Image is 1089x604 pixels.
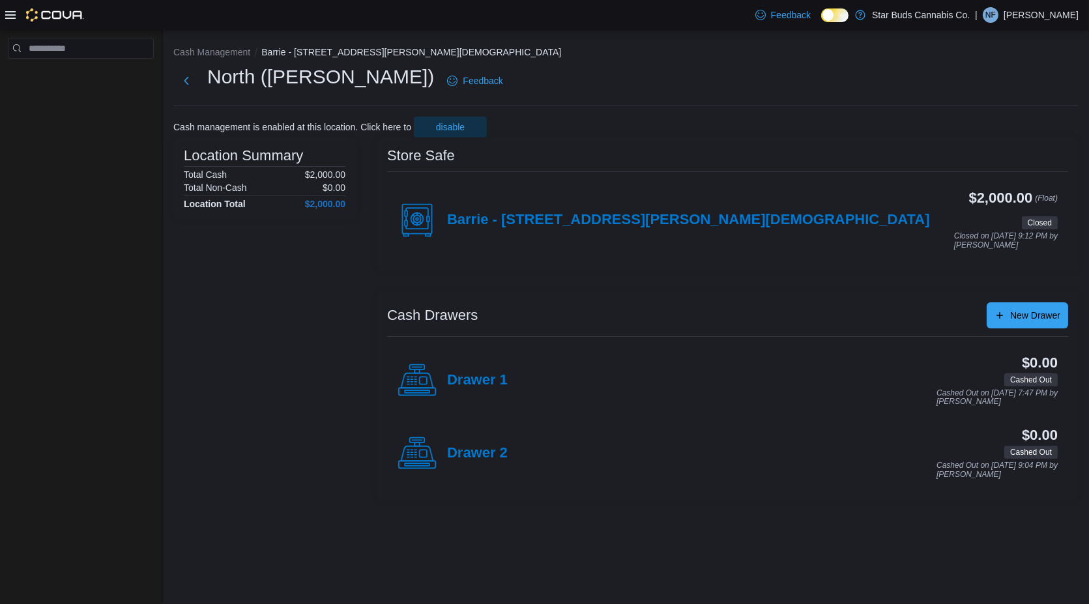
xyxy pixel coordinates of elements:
p: (Float) [1035,190,1058,214]
span: Feedback [463,74,502,87]
h3: $0.00 [1022,355,1058,371]
h4: Drawer 2 [447,445,508,462]
span: Cashed Out [1010,374,1052,386]
h3: Store Safe [387,148,455,164]
h6: Total Cash [184,169,227,180]
img: Cova [26,8,84,22]
p: | [975,7,978,23]
span: disable [436,121,465,134]
span: Cashed Out [1004,446,1058,459]
p: Star Buds Cannabis Co. [872,7,970,23]
a: Feedback [442,68,508,94]
p: $0.00 [323,182,345,193]
span: Dark Mode [821,22,822,23]
p: Cashed Out on [DATE] 9:04 PM by [PERSON_NAME] [937,461,1058,479]
h4: Drawer 1 [447,372,508,389]
h4: Location Total [184,199,246,209]
span: Cashed Out [1010,446,1052,458]
h3: Cash Drawers [387,308,478,323]
p: Cash management is enabled at this location. Click here to [173,122,411,132]
h4: Barrie - [STREET_ADDRESS][PERSON_NAME][DEMOGRAPHIC_DATA] [447,212,930,229]
span: Closed [1028,217,1052,229]
p: [PERSON_NAME] [1004,7,1079,23]
h1: North ([PERSON_NAME]) [207,64,434,90]
h4: $2,000.00 [305,199,345,209]
span: NF [985,7,996,23]
button: Cash Management [173,47,250,57]
nav: Complex example [8,61,154,93]
h3: $0.00 [1022,427,1058,443]
span: New Drawer [1010,309,1060,322]
h6: Total Non-Cash [184,182,247,193]
button: New Drawer [987,302,1068,328]
p: Cashed Out on [DATE] 7:47 PM by [PERSON_NAME] [937,389,1058,407]
button: Barrie - [STREET_ADDRESS][PERSON_NAME][DEMOGRAPHIC_DATA] [261,47,561,57]
span: Closed [1022,216,1058,229]
h3: Location Summary [184,148,303,164]
a: Feedback [750,2,816,28]
p: $2,000.00 [305,169,345,180]
h3: $2,000.00 [969,190,1033,206]
button: disable [414,117,487,137]
nav: An example of EuiBreadcrumbs [173,46,1079,61]
input: Dark Mode [821,8,849,22]
button: Next [173,68,199,94]
span: Feedback [771,8,811,22]
span: Cashed Out [1004,373,1058,386]
div: Noah Folino [983,7,998,23]
p: Closed on [DATE] 9:12 PM by [PERSON_NAME] [954,232,1058,250]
